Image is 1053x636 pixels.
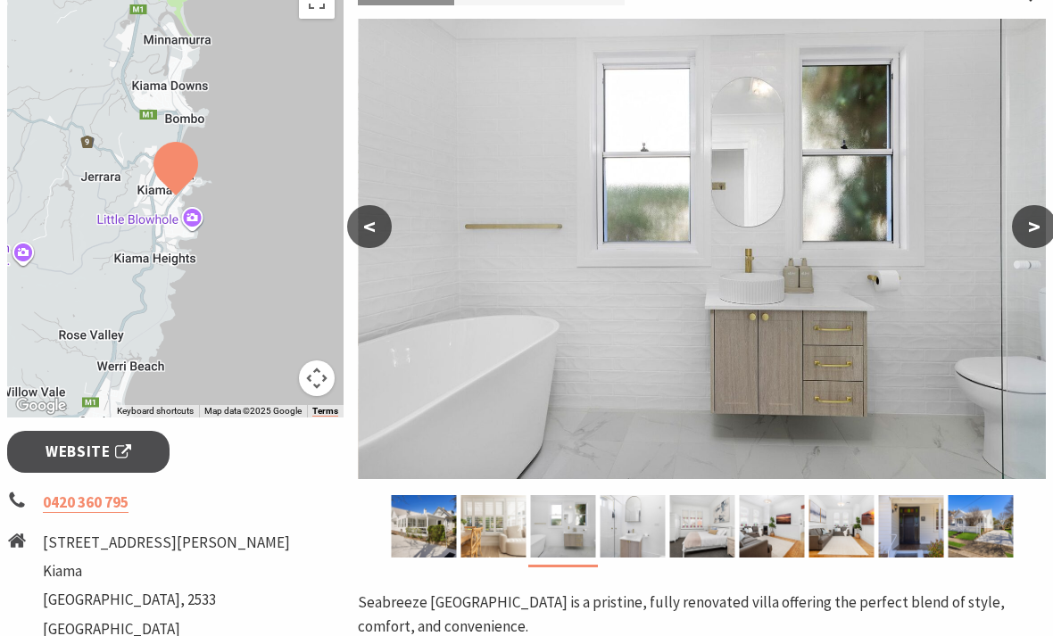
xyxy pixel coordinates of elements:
[43,559,290,583] li: Kiama
[12,394,70,417] a: Open this area in Google Maps (opens a new window)
[204,406,302,416] span: Map data ©2025 Google
[43,531,290,555] li: [STREET_ADDRESS][PERSON_NAME]
[312,406,338,417] a: Terms (opens in new tab)
[43,492,129,513] a: 0420 360 795
[117,405,194,417] button: Keyboard shortcuts
[46,440,131,464] span: Website
[12,394,70,417] img: Google
[43,588,290,612] li: [GEOGRAPHIC_DATA], 2533
[7,431,170,473] a: Website
[347,205,392,248] button: <
[299,360,335,396] button: Map camera controls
